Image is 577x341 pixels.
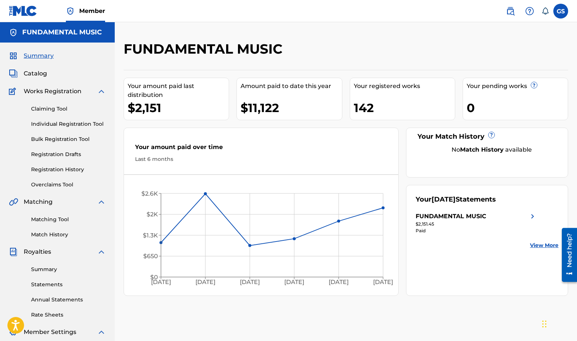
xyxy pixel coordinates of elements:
[467,82,568,91] div: Your pending works
[79,7,105,15] span: Member
[240,279,260,286] tspan: [DATE]
[9,247,18,256] img: Royalties
[373,279,393,286] tspan: [DATE]
[416,227,537,234] div: Paid
[24,51,54,60] span: Summary
[24,87,81,96] span: Works Registration
[540,305,577,341] iframe: Chat Widget
[31,135,106,143] a: Bulk Registration Tool
[31,231,106,239] a: Match History
[506,7,515,16] img: search
[9,28,18,37] img: Accounts
[241,99,342,116] div: $11,122
[31,311,106,319] a: Rate Sheets
[97,87,106,96] img: expand
[31,281,106,288] a: Statements
[329,279,349,286] tspan: [DATE]
[522,4,537,18] div: Help
[432,195,456,203] span: [DATE]
[354,99,455,116] div: 142
[416,212,537,234] a: FUNDAMENTAL MUSICright chevron icon$2,151.45Paid
[24,197,53,206] span: Matching
[24,328,76,337] span: Member Settings
[241,82,342,91] div: Amount paid to date this year
[425,145,558,154] div: No available
[31,166,106,173] a: Registration History
[489,132,494,138] span: ?
[354,82,455,91] div: Your registered works
[9,51,18,60] img: Summary
[147,211,158,218] tspan: $2K
[9,69,18,78] img: Catalog
[31,216,106,223] a: Matching Tool
[553,4,568,18] div: User Menu
[467,99,568,116] div: 0
[416,221,537,227] div: $2,151.45
[556,225,577,284] iframe: Resource Center
[9,197,18,206] img: Matching
[151,279,171,286] tspan: [DATE]
[416,212,486,221] div: FUNDAMENTAL MUSIC
[24,69,47,78] span: Catalog
[24,247,51,256] span: Royalties
[9,51,54,60] a: SummarySummary
[9,328,18,337] img: Member Settings
[528,212,537,221] img: right chevron icon
[31,181,106,189] a: Overclaims Tool
[31,105,106,113] a: Claiming Tool
[525,7,534,16] img: help
[141,190,158,197] tspan: $2.6K
[97,247,106,256] img: expand
[460,146,504,153] strong: Match History
[541,7,549,15] div: Notifications
[31,296,106,304] a: Annual Statements
[530,242,558,249] a: View More
[150,274,158,281] tspan: $0
[195,279,215,286] tspan: [DATE]
[9,69,47,78] a: CatalogCatalog
[143,253,158,260] tspan: $650
[97,328,106,337] img: expand
[31,151,106,158] a: Registration Drafts
[503,4,518,18] a: Public Search
[135,143,387,155] div: Your amount paid over time
[22,28,102,37] h5: FUNDAMENTAL MUSIC
[416,195,496,205] div: Your Statements
[143,232,158,239] tspan: $1.3K
[31,266,106,273] a: Summary
[542,313,547,335] div: Drag
[31,120,106,128] a: Individual Registration Tool
[124,41,286,57] h2: FUNDAMENTAL MUSIC
[97,197,106,206] img: expand
[9,6,37,16] img: MLC Logo
[128,99,229,116] div: $2,151
[9,87,19,96] img: Works Registration
[128,82,229,99] div: Your amount paid last distribution
[66,7,75,16] img: Top Rightsholder
[135,155,387,163] div: Last 6 months
[285,279,305,286] tspan: [DATE]
[416,132,558,142] div: Your Match History
[531,82,537,88] span: ?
